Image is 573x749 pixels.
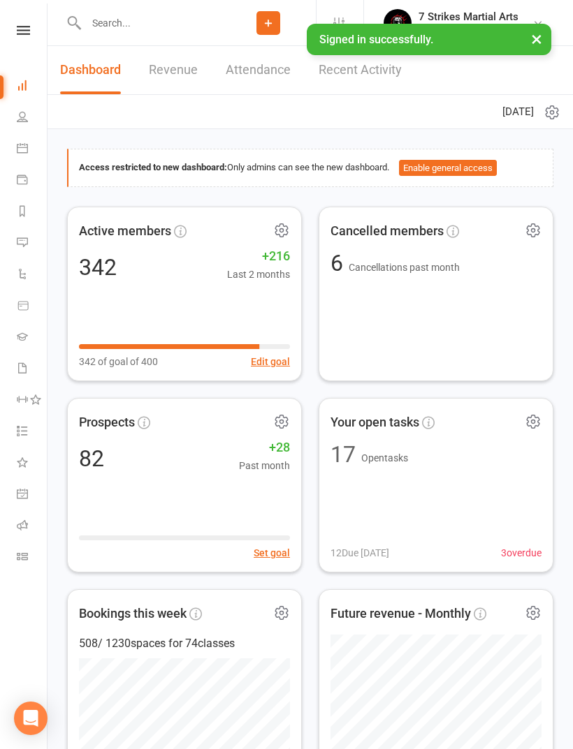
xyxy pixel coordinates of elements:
[79,413,135,433] span: Prospects
[17,103,48,134] a: People
[17,542,48,574] a: Class kiosk mode
[419,10,518,23] div: 7 Strikes Martial Arts
[17,511,48,542] a: Roll call kiosk mode
[319,33,433,46] span: Signed in successfully.
[17,448,48,480] a: What's New
[79,447,104,470] div: 82
[17,71,48,103] a: Dashboard
[524,24,549,54] button: ×
[331,604,471,624] span: Future revenue - Monthly
[17,480,48,511] a: General attendance kiosk mode
[349,262,460,273] span: Cancellations past month
[384,9,412,37] img: thumb_image1688936223.png
[79,256,117,279] div: 342
[79,221,171,242] span: Active members
[227,267,290,282] span: Last 2 months
[501,545,542,561] span: 3 overdue
[331,545,389,561] span: 12 Due [DATE]
[14,702,48,735] div: Open Intercom Messenger
[239,438,290,458] span: +28
[254,545,290,561] button: Set goal
[502,103,534,120] span: [DATE]
[331,221,444,242] span: Cancelled members
[319,46,402,94] a: Recent Activity
[331,413,419,433] span: Your open tasks
[419,23,518,36] div: 7 Strikes Martial Arts
[227,246,290,267] span: +216
[17,134,48,165] a: Calendar
[239,458,290,473] span: Past month
[17,165,48,197] a: Payments
[251,354,290,369] button: Edit goal
[17,197,48,228] a: Reports
[226,46,291,94] a: Attendance
[79,160,542,177] div: Only admins can see the new dashboard.
[361,452,408,464] span: Open tasks
[17,291,48,322] a: Product Sales
[149,46,198,94] a: Revenue
[79,162,227,172] strong: Access restricted to new dashboard:
[60,46,121,94] a: Dashboard
[331,443,356,466] div: 17
[79,635,290,653] div: 508 / 1230 spaces for 74 classes
[82,13,221,33] input: Search...
[399,160,497,177] button: Enable general access
[331,250,349,276] span: 6
[79,604,187,624] span: Bookings this week
[79,354,158,369] span: 342 of goal of 400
